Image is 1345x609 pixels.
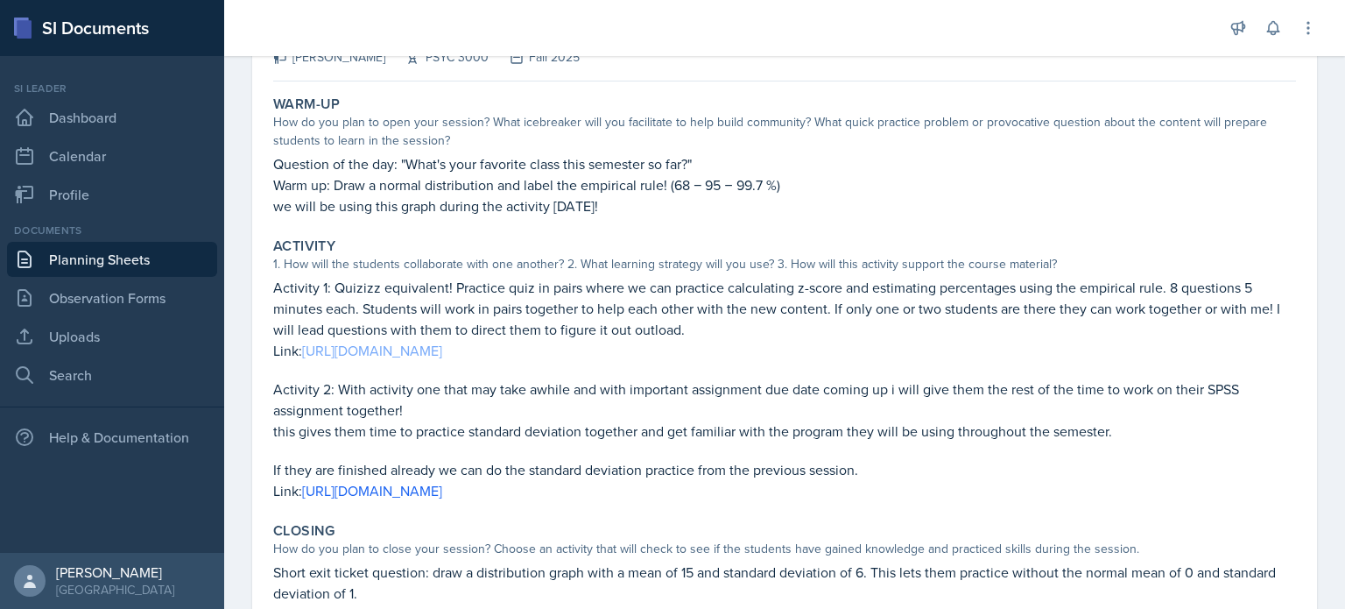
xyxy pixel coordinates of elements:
div: How do you plan to close your session? Choose an activity that will check to see if the students ... [273,540,1296,558]
p: Warm up: Draw a normal distribution and label the empirical rule! (68 − 95 − 99.7 %) [273,174,1296,195]
a: Search [7,358,217,393]
div: [PERSON_NAME] [273,48,385,67]
div: 1. How will the students collaborate with one another? 2. What learning strategy will you use? 3.... [273,255,1296,273]
div: Documents [7,223,217,238]
p: Short exit ticket question: draw a distribution graph with a mean of 15 and standard deviation of... [273,562,1296,604]
a: Planning Sheets [7,242,217,277]
div: PSYC 3000 [385,48,489,67]
div: Fall 2025 [489,48,580,67]
p: Link: [273,340,1296,361]
p: If they are finished already we can do the standard deviation practice from the previous session. [273,459,1296,480]
p: Question of the day: "What's your favorite class this semester so far?" [273,153,1296,174]
p: Activity 1: Quizizz equivalent! Practice quiz in pairs where we can practice calculating z-score ... [273,277,1296,340]
div: Si leader [7,81,217,96]
a: [URL][DOMAIN_NAME] [302,341,442,360]
p: this gives them time to practice standard deviation together and get familiar with the program th... [273,421,1296,442]
label: Closing [273,522,335,540]
a: Dashboard [7,100,217,135]
a: Calendar [7,138,217,173]
p: Activity 2: With activity one that may take awhile and with important assignment due date coming ... [273,379,1296,421]
div: Help & Documentation [7,420,217,455]
a: [URL][DOMAIN_NAME] [302,481,442,500]
div: [PERSON_NAME] [56,563,174,581]
div: How do you plan to open your session? What icebreaker will you facilitate to help build community... [273,113,1296,150]
p: we will be using this graph during the activity [DATE]! [273,195,1296,216]
label: Activity [273,237,335,255]
a: Observation Forms [7,280,217,315]
p: Link: [273,480,1296,501]
label: Warm-Up [273,96,341,113]
a: Uploads [7,319,217,354]
a: Profile [7,177,217,212]
div: [GEOGRAPHIC_DATA] [56,581,174,598]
